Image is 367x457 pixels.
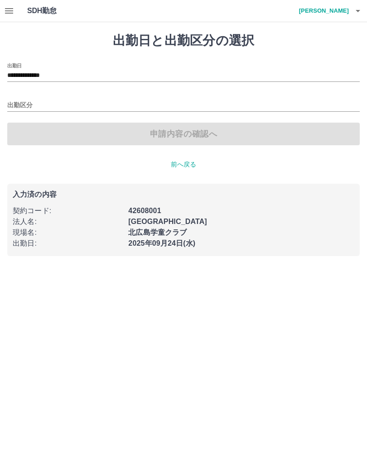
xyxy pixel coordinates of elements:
[13,216,123,227] p: 法人名 :
[7,33,360,48] h1: 出勤日と出勤区分の選択
[128,228,187,236] b: 北広島学童クラブ
[13,205,123,216] p: 契約コード :
[13,238,123,249] p: 出勤日 :
[128,239,195,247] b: 2025年09月24日(水)
[13,227,123,238] p: 現場名 :
[128,207,161,214] b: 42608001
[7,160,360,169] p: 前へ戻る
[13,191,354,198] p: 入力済の内容
[7,62,22,69] label: 出勤日
[128,218,207,225] b: [GEOGRAPHIC_DATA]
